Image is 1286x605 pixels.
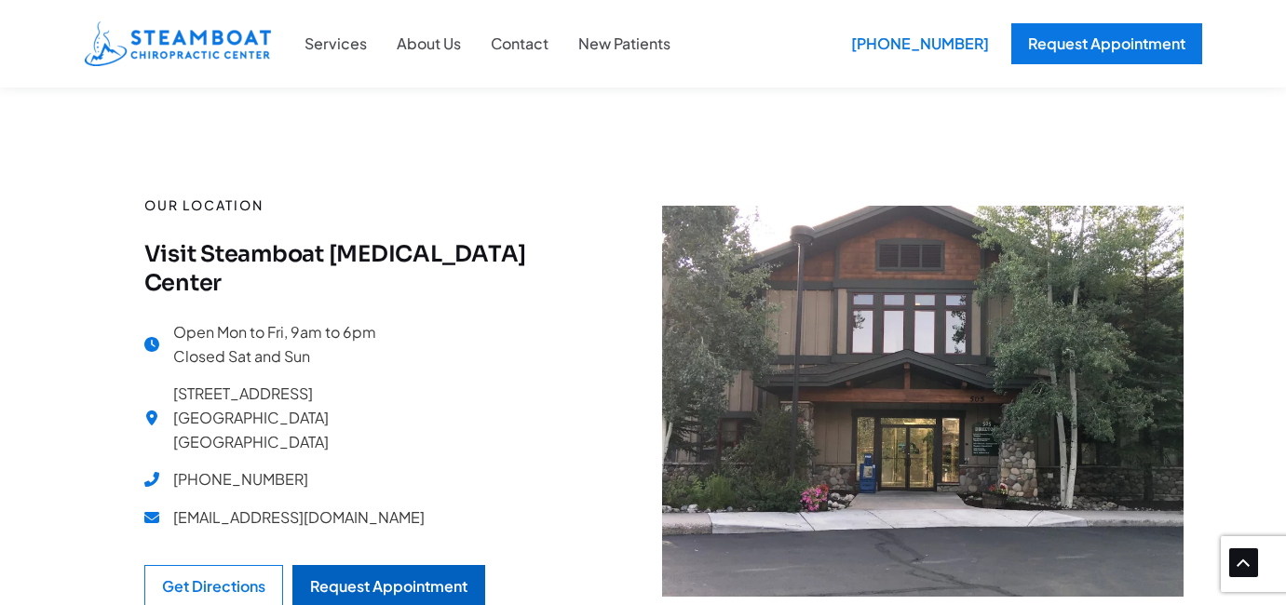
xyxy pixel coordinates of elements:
[838,23,993,64] a: [PHONE_NUMBER]
[476,32,563,56] a: Contact
[290,21,685,66] nav: Site Navigation
[144,240,584,298] h4: Visit Steamboat [MEDICAL_DATA] Center
[173,382,329,453] span: [STREET_ADDRESS] [GEOGRAPHIC_DATA] [GEOGRAPHIC_DATA]
[1011,23,1202,64] a: Request Appointment
[838,23,1002,64] div: [PHONE_NUMBER]
[173,505,425,530] span: [EMAIL_ADDRESS][DOMAIN_NAME]
[173,467,308,491] span: [PHONE_NUMBER]
[290,32,382,56] a: Services
[310,579,467,594] div: Request Appointment
[382,32,476,56] a: About Us
[162,579,265,594] div: Get Directions
[173,320,376,368] span: Open Mon to Fri, 9am to 6pm Closed Sat and Sun
[85,21,271,66] img: Steamboat Chiropractic Center
[563,32,685,56] a: New Patients
[144,194,584,218] p: Our location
